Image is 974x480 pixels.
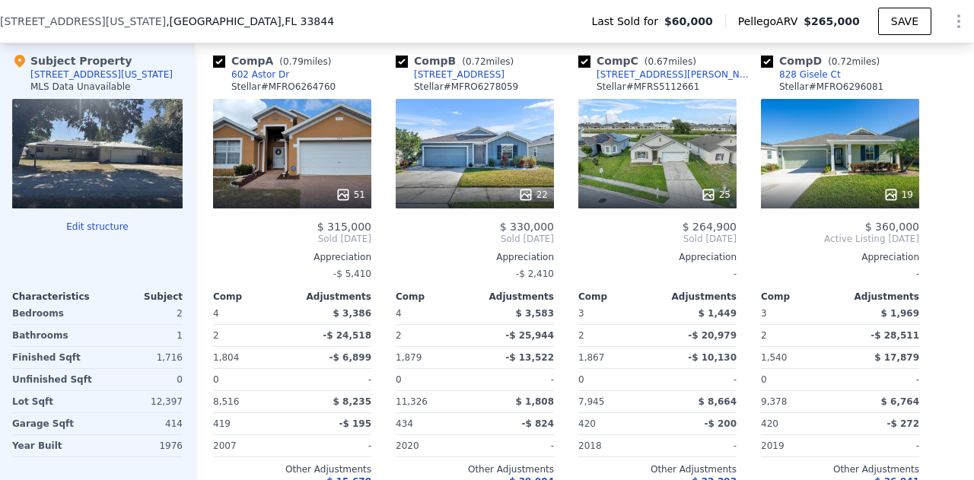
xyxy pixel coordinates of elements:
span: ( miles) [638,56,702,67]
div: Other Adjustments [213,463,371,475]
div: Subject Property [12,53,132,68]
span: 3 [761,308,767,319]
div: Comp [761,291,840,303]
span: $ 330,000 [500,221,554,233]
span: -$ 200 [704,418,737,429]
span: 0.79 [283,56,304,67]
div: Comp [396,291,475,303]
div: Stellar # MFRS5112661 [597,81,699,93]
span: ( miles) [822,56,886,67]
div: 2018 [578,435,654,456]
span: -$ 272 [886,418,919,429]
span: 420 [761,418,778,429]
div: Comp A [213,53,337,68]
div: Garage Sqft [12,413,94,434]
div: Appreciation [213,251,371,263]
button: SAVE [878,8,931,35]
div: Comp C [578,53,702,68]
span: 0 [213,374,219,385]
span: Pellego ARV [738,14,804,29]
span: 1,540 [761,352,787,363]
span: -$ 5,410 [333,269,371,279]
div: - [295,369,371,390]
div: 2 [578,325,654,346]
span: 0 [761,374,767,385]
div: 1 [100,325,183,346]
div: - [761,263,919,285]
a: 602 Astor Dr [213,68,289,81]
span: 420 [578,418,596,429]
a: [STREET_ADDRESS][PERSON_NAME] [578,68,755,81]
span: ( miles) [456,56,520,67]
span: 3 [578,308,584,319]
span: -$ 28,511 [871,330,919,341]
div: Appreciation [578,251,737,263]
div: Bathrooms [12,325,94,346]
div: Comp [578,291,657,303]
div: Unfinished Sqft [12,369,94,390]
div: - [660,369,737,390]
span: -$ 25,944 [505,330,554,341]
div: - [843,435,919,456]
span: Sold [DATE] [213,233,371,245]
div: 2 [761,325,837,346]
button: Edit structure [12,221,183,233]
span: $ 8,664 [699,396,737,407]
span: -$ 2,410 [516,269,554,279]
div: 19 [883,187,913,202]
span: 7,945 [578,396,604,407]
a: [STREET_ADDRESS] [396,68,505,81]
span: -$ 6,899 [329,352,371,363]
div: Other Adjustments [396,463,554,475]
span: 0 [396,374,402,385]
div: 22 [518,187,548,202]
a: 828 Gisele Ct [761,68,841,81]
span: $ 1,449 [699,308,737,319]
span: 0 [578,374,584,385]
span: -$ 24,518 [323,330,371,341]
span: 1,867 [578,352,604,363]
span: Sold [DATE] [396,233,554,245]
div: Stellar # MFRO6296081 [779,81,883,93]
span: $ 360,000 [865,221,919,233]
span: 0.72 [832,56,852,67]
div: 1,716 [100,347,183,368]
div: 2 [396,325,472,346]
span: $ 17,879 [874,352,919,363]
span: $ 315,000 [317,221,371,233]
span: Sold [DATE] [578,233,737,245]
div: Lot Sqft [12,391,94,412]
div: 25 [701,187,730,202]
div: MLS Data Unavailable [30,81,131,93]
div: Finished Sqft [12,347,94,368]
span: Active Listing [DATE] [761,233,919,245]
span: 4 [396,308,402,319]
div: - [578,263,737,285]
span: 1,879 [396,352,422,363]
span: $ 8,235 [333,396,371,407]
div: Adjustments [840,291,919,303]
div: Adjustments [475,291,554,303]
div: - [478,435,554,456]
div: 2 [100,303,183,324]
span: $ 1,808 [516,396,554,407]
span: $ 3,386 [333,308,371,319]
span: 9,378 [761,396,787,407]
span: 419 [213,418,231,429]
div: 2007 [213,435,289,456]
button: Show Options [944,6,974,37]
span: 8,516 [213,396,239,407]
span: Last Sold for [591,14,664,29]
span: -$ 20,979 [688,330,737,341]
div: Stellar # MFRO6278059 [414,81,518,93]
span: , FL 33844 [282,15,334,27]
div: 828 Gisele Ct [779,68,841,81]
span: , [GEOGRAPHIC_DATA] [166,14,334,29]
div: 2019 [761,435,837,456]
span: -$ 10,130 [688,352,737,363]
div: - [843,369,919,390]
div: - [660,435,737,456]
div: - [478,369,554,390]
span: 434 [396,418,413,429]
div: 602 Astor Dr [231,68,289,81]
